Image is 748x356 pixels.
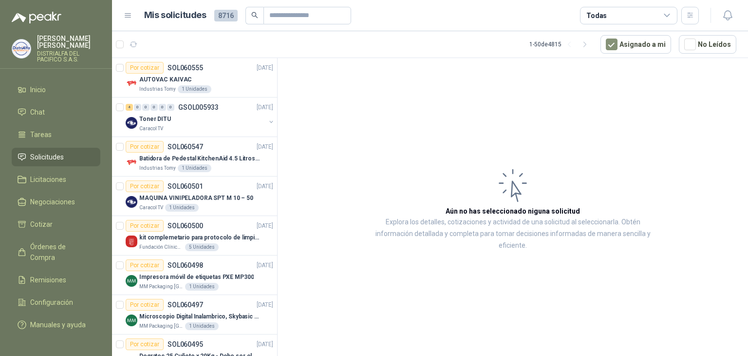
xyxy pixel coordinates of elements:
a: Órdenes de Compra [12,237,100,267]
div: 0 [134,104,141,111]
div: 1 Unidades [178,164,211,172]
p: SOL060497 [168,301,203,308]
span: Inicio [30,84,46,95]
div: Por cotizar [126,299,164,311]
a: Tareas [12,125,100,144]
div: 1 Unidades [185,322,219,330]
div: Por cotizar [126,180,164,192]
div: 1 Unidades [165,204,199,212]
span: Órdenes de Compra [30,241,91,263]
p: AUTOVAC KAIVAC [139,75,192,84]
div: 1 Unidades [178,85,211,93]
div: Por cotizar [126,62,164,74]
p: SOL060495 [168,341,203,348]
p: SOL060555 [168,64,203,71]
p: SOL060498 [168,262,203,269]
button: No Leídos [679,35,736,54]
a: Por cotizarSOL060500[DATE] Company Logokit complemetario para protocolo de limpiezaFundación Clín... [112,216,277,256]
span: Configuración [30,297,73,308]
span: 8716 [214,10,238,21]
a: Por cotizarSOL060555[DATE] Company LogoAUTOVAC KAIVACIndustrias Tomy1 Unidades [112,58,277,98]
p: [DATE] [257,261,273,270]
h3: Aún no has seleccionado niguna solicitud [446,206,580,217]
div: 0 [159,104,166,111]
p: Microscopio Digital Inalambrico, Skybasic 50x-1000x, Ampliac [139,312,261,321]
div: 0 [142,104,150,111]
span: Remisiones [30,275,66,285]
span: search [251,12,258,19]
p: Toner DITU [139,115,171,124]
div: 1 Unidades [185,283,219,291]
img: Company Logo [126,275,137,287]
a: Manuales y ayuda [12,316,100,334]
a: Configuración [12,293,100,312]
span: Chat [30,107,45,118]
h1: Mis solicitudes [144,8,206,22]
a: Por cotizarSOL060497[DATE] Company LogoMicroscopio Digital Inalambrico, Skybasic 50x-1000x, Ampli... [112,295,277,335]
p: SOL060547 [168,143,203,150]
a: Remisiones [12,271,100,289]
p: Batidora de Pedestal KitchenAid 4.5 Litros Delux Plateado [139,154,261,163]
p: GSOL005933 [178,104,219,111]
p: [DATE] [257,63,273,73]
a: Negociaciones [12,193,100,211]
a: Por cotizarSOL060501[DATE] Company LogoMAQUINA VINIPELADORA SPT M 10 – 50Caracol TV1 Unidades [112,177,277,216]
img: Company Logo [126,236,137,247]
span: Tareas [30,129,52,140]
a: Por cotizarSOL060547[DATE] Company LogoBatidora de Pedestal KitchenAid 4.5 Litros Delux PlateadoI... [112,137,277,177]
span: Negociaciones [30,197,75,207]
div: Por cotizar [126,141,164,153]
div: Todas [586,10,607,21]
div: 0 [167,104,174,111]
div: Por cotizar [126,259,164,271]
p: SOL060500 [168,222,203,229]
img: Company Logo [126,78,137,89]
p: [DATE] [257,340,273,349]
span: Cotizar [30,219,53,230]
p: Industrias Tomy [139,164,176,172]
div: 5 Unidades [185,243,219,251]
a: Solicitudes [12,148,100,166]
div: 1 - 50 de 4815 [529,37,593,52]
a: Chat [12,103,100,121]
p: [PERSON_NAME] [PERSON_NAME] [37,35,100,49]
div: 0 [150,104,158,111]
img: Company Logo [126,196,137,208]
img: Company Logo [126,157,137,168]
span: Manuales y ayuda [30,319,86,330]
span: Licitaciones [30,174,66,185]
img: Company Logo [126,315,137,326]
img: Company Logo [12,40,31,58]
a: Licitaciones [12,170,100,189]
img: Logo peakr [12,12,61,23]
p: MM Packaging [GEOGRAPHIC_DATA] [139,322,183,330]
p: [DATE] [257,182,273,191]
p: [DATE] [257,221,273,231]
button: Asignado a mi [600,35,671,54]
p: [DATE] [257,300,273,310]
a: 4 0 0 0 0 0 GSOL005933[DATE] Company LogoToner DITUCaracol TV [126,101,275,133]
div: Por cotizar [126,338,164,350]
a: Por cotizarSOL060498[DATE] Company LogoImpresora móvil de etiquetas PXE MP300MM Packaging [GEOGRA... [112,256,277,295]
p: MAQUINA VINIPELADORA SPT M 10 – 50 [139,194,253,203]
div: 4 [126,104,133,111]
p: Fundación Clínica Shaio [139,243,183,251]
img: Company Logo [126,117,137,129]
p: [DATE] [257,142,273,152]
p: kit complemetario para protocolo de limpieza [139,233,261,242]
p: Caracol TV [139,204,163,212]
a: Cotizar [12,215,100,234]
p: MM Packaging [GEOGRAPHIC_DATA] [139,283,183,291]
p: Impresora móvil de etiquetas PXE MP300 [139,273,254,282]
p: [DATE] [257,103,273,112]
p: DISTRIALFA DEL PACIFICO S.A.S. [37,51,100,62]
p: SOL060501 [168,183,203,190]
p: Caracol TV [139,125,163,133]
div: Por cotizar [126,220,164,232]
p: Explora los detalles, cotizaciones y actividad de una solicitud al seleccionarla. Obtén informaci... [375,217,651,252]
a: Inicio [12,80,100,99]
span: Solicitudes [30,152,64,162]
p: Industrias Tomy [139,85,176,93]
